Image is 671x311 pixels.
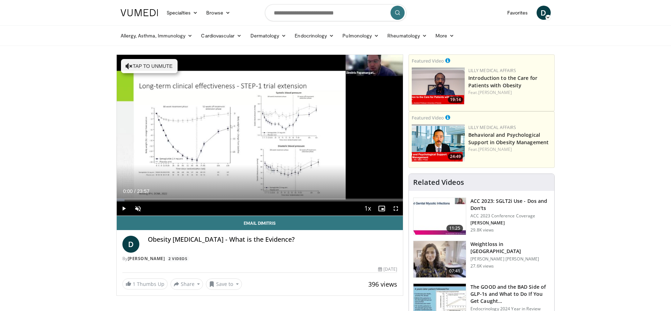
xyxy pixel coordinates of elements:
button: Tap to unmute [121,59,178,73]
div: Feat. [468,89,551,96]
div: By [122,256,398,262]
a: Rheumatology [383,29,431,43]
small: Featured Video [412,115,444,121]
img: acc2e291-ced4-4dd5-b17b-d06994da28f3.png.150x105_q85_crop-smart_upscale.png [412,68,465,105]
a: 11:25 ACC 2023: SGLT2i Use - Dos and Don'ts ACC 2023 Conference Coverage [PERSON_NAME] 29.8K views [413,198,550,235]
h3: The GOOD and the BAD Side of GLP-1s and What to Do If You Get Caught… [470,283,550,305]
a: 07:41 Weightloss in [GEOGRAPHIC_DATA] [PERSON_NAME] [PERSON_NAME] 27.6K views [413,241,550,278]
a: 2 Videos [166,256,190,262]
a: Behavioral and Psychological Support in Obesity Management [468,131,549,146]
img: 9983fed1-7565-45be-8934-aef1103ce6e2.150x105_q85_crop-smart_upscale.jpg [413,241,466,278]
p: 27.6K views [470,263,494,269]
a: D [537,6,551,20]
input: Search topics, interventions [265,4,406,21]
img: VuMedi Logo [121,9,158,16]
h4: Obesity [MEDICAL_DATA] - What is the Evidence? [148,236,398,243]
a: [PERSON_NAME] [478,146,512,152]
div: [DATE] [378,266,397,272]
a: Lilly Medical Affairs [468,68,516,74]
button: Play [117,201,131,216]
img: 9258cdf1-0fbf-450b-845f-99397d12d24a.150x105_q85_crop-smart_upscale.jpg [413,198,466,235]
p: [PERSON_NAME] [470,220,550,226]
span: 11:25 [446,225,463,232]
a: Allergy, Asthma, Immunology [116,29,197,43]
h3: Weightloss in [GEOGRAPHIC_DATA] [470,241,550,255]
video-js: Video Player [117,55,403,216]
a: Email Dimitris [117,216,403,230]
span: 19:14 [448,96,463,103]
a: 24:49 [412,124,465,162]
span: 07:41 [446,268,463,275]
span: 396 views [368,280,397,288]
small: Featured Video [412,58,444,64]
a: Browse [202,6,235,20]
a: Lilly Medical Affairs [468,124,516,130]
img: ba3304f6-7838-4e41-9c0f-2e31ebde6754.png.150x105_q85_crop-smart_upscale.png [412,124,465,162]
a: D [122,236,139,253]
button: Enable picture-in-picture mode [375,201,389,216]
p: [PERSON_NAME] [PERSON_NAME] [470,256,550,262]
a: 19:14 [412,68,465,105]
a: More [431,29,458,43]
h3: ACC 2023: SGLT2i Use - Dos and Don'ts [470,198,550,212]
span: / [134,188,136,194]
a: Dermatology [246,29,291,43]
a: Specialties [162,6,202,20]
a: 1 Thumbs Up [122,278,168,289]
div: Feat. [468,146,551,153]
a: Favorites [503,6,532,20]
a: [PERSON_NAME] [128,256,165,262]
span: 0:00 [123,188,133,194]
button: Share [170,278,203,290]
span: 1 [133,281,135,287]
button: Playback Rate [360,201,375,216]
p: ACC 2023 Conference Coverage [470,213,550,219]
div: Progress Bar [117,199,403,201]
a: Endocrinology [290,29,338,43]
p: 29.8K views [470,227,494,233]
span: 24:49 [448,153,463,160]
a: [PERSON_NAME] [478,89,512,95]
a: Cardiovascular [197,29,246,43]
button: Save to [206,278,242,290]
button: Unmute [131,201,145,216]
span: 23:57 [137,188,149,194]
a: Pulmonology [338,29,383,43]
a: Introduction to the Care for Patients with Obesity [468,75,537,89]
h4: Related Videos [413,178,464,187]
button: Fullscreen [389,201,403,216]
